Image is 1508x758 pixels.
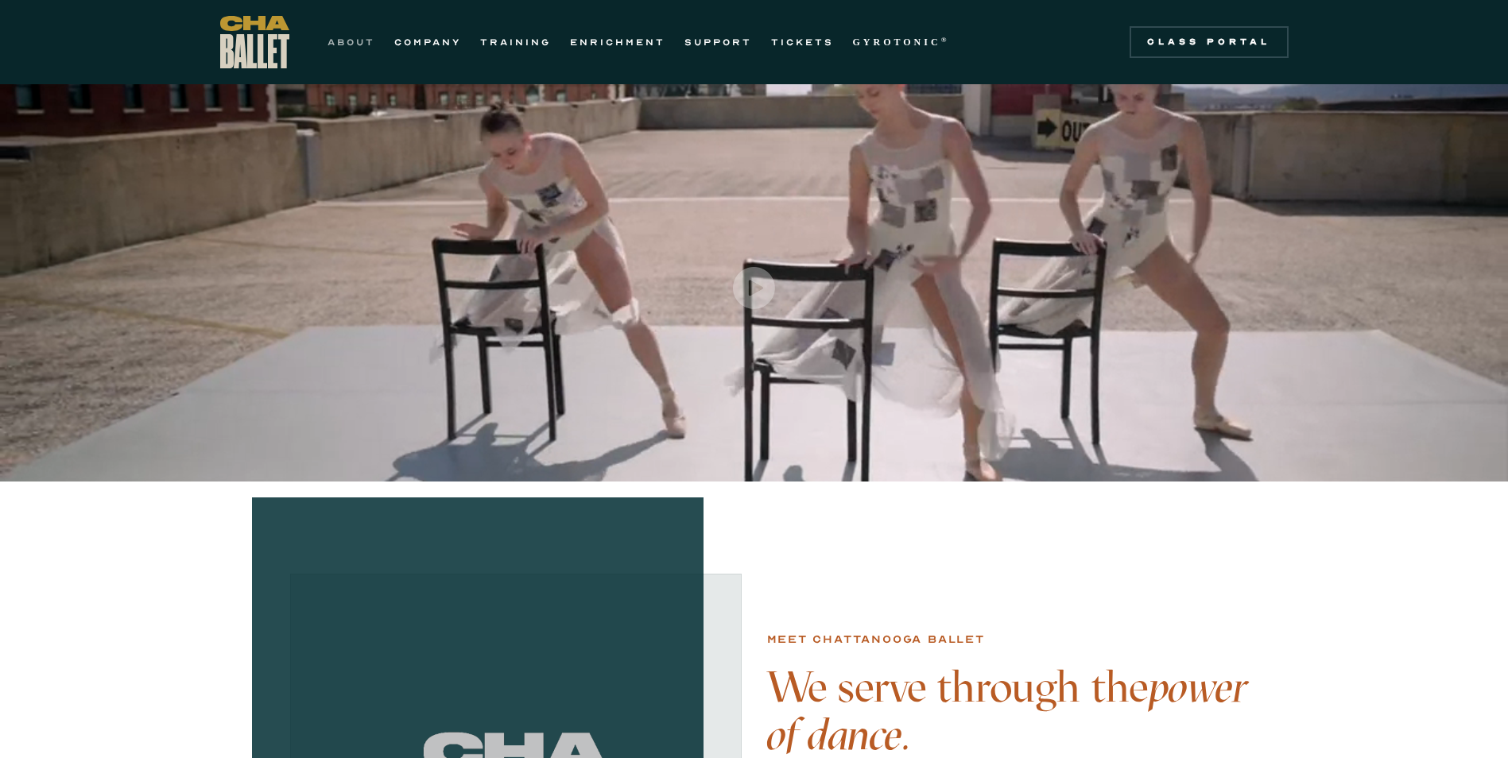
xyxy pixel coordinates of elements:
div: Class Portal [1139,36,1279,48]
strong: GYROTONIC [853,37,941,48]
sup: ® [941,36,950,44]
div: Meet chattanooga ballet [767,630,985,649]
a: ENRICHMENT [570,33,665,52]
a: Class Portal [1130,26,1289,58]
a: TICKETS [771,33,834,52]
a: SUPPORT [684,33,752,52]
a: home [220,16,289,68]
a: GYROTONIC® [853,33,950,52]
a: COMPANY [394,33,461,52]
a: TRAINING [480,33,551,52]
a: ABOUT [328,33,375,52]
